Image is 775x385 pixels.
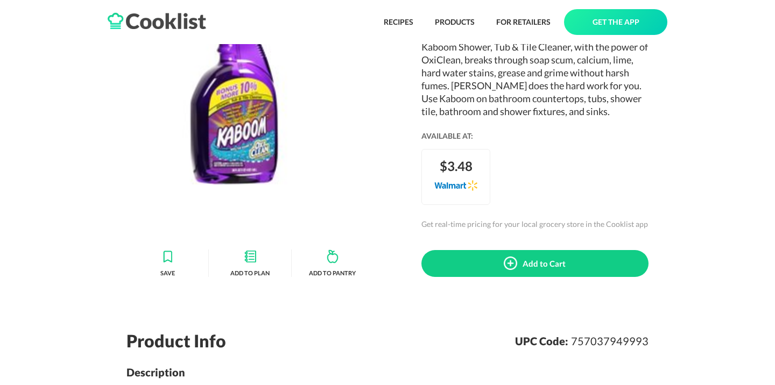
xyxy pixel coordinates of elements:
div: Get real-time pricing for your local grocery store in the Cooklist app [421,217,649,232]
div: Add to Cart [523,259,566,268]
p: Kaboom Shower, Tub & Tile Cleaner, with the power of OxiClean, breaks through soap scum, calcium,... [421,40,649,118]
img: Walmart [434,175,477,196]
div: UPC Code: [515,334,568,347]
a: FOR RETAILERS [480,9,556,35]
a: RECIPES [368,9,419,35]
img: label-green.png [161,249,174,263]
a: GET THE APP [564,9,667,35]
div: Description [126,366,649,379]
div: ADD TO PANTRY [309,269,356,277]
div: 757037949993 [571,334,649,347]
div: SAVE [160,269,175,277]
img: pantry-green.png [327,249,339,263]
img: plus-white.png [504,256,517,270]
img: plan-green.png [244,249,256,263]
div: ADD TO PLAN [230,269,270,277]
div: Product Info [126,328,515,354]
a: PRODUCTS [419,9,480,35]
img: logo-full.png [108,12,206,30]
div: AVAILABLE AT: [421,129,649,144]
div: $ 3.48 [440,158,473,175]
